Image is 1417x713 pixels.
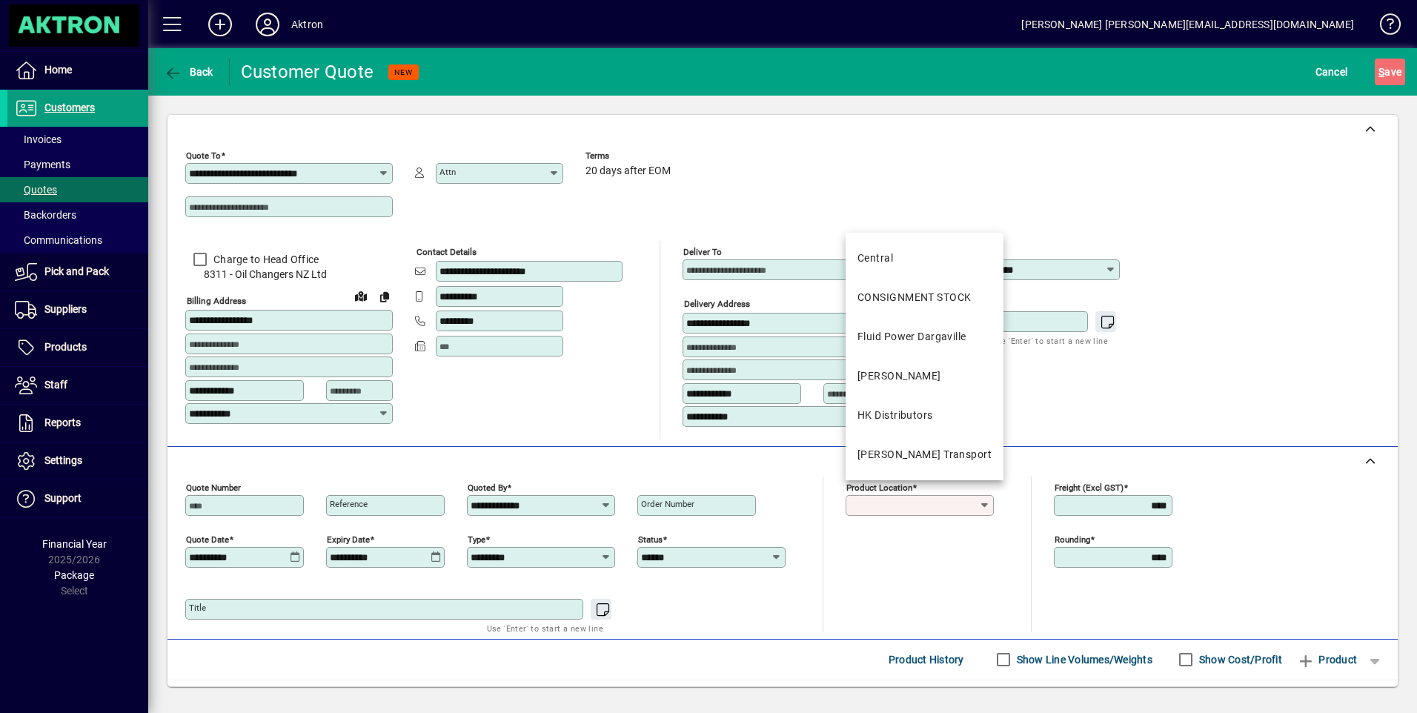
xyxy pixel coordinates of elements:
[1375,59,1405,85] button: Save
[164,66,213,78] span: Back
[327,534,370,544] mat-label: Expiry date
[641,499,694,509] mat-label: Order number
[846,435,1003,474] mat-option: T. Croft Transport
[7,152,148,177] a: Payments
[330,499,368,509] mat-label: Reference
[15,234,102,246] span: Communications
[638,534,663,544] mat-label: Status
[160,59,217,85] button: Back
[7,480,148,517] a: Support
[241,60,374,84] div: Customer Quote
[44,64,72,76] span: Home
[44,379,67,391] span: Staff
[7,405,148,442] a: Reports
[394,67,413,77] span: NEW
[44,102,95,113] span: Customers
[439,167,456,177] mat-label: Attn
[44,417,81,428] span: Reports
[189,603,206,613] mat-label: Title
[7,367,148,404] a: Staff
[7,329,148,366] a: Products
[42,538,107,550] span: Financial Year
[7,127,148,152] a: Invoices
[7,228,148,253] a: Communications
[468,482,507,492] mat-label: Quoted by
[44,492,82,504] span: Support
[54,569,94,581] span: Package
[857,368,941,384] div: [PERSON_NAME]
[487,620,603,637] mat-hint: Use 'Enter' to start a new line
[186,150,221,161] mat-label: Quote To
[7,253,148,291] a: Pick and Pack
[15,159,70,170] span: Payments
[857,251,893,266] div: Central
[857,329,966,345] div: Fluid Power Dargaville
[846,278,1003,317] mat-option: CONSIGNMENT STOCK
[1196,652,1282,667] label: Show Cost/Profit
[7,177,148,202] a: Quotes
[44,454,82,466] span: Settings
[373,285,396,308] button: Copy to Delivery address
[44,341,87,353] span: Products
[1290,646,1364,673] button: Product
[585,165,671,177] span: 20 days after EOM
[1315,60,1348,84] span: Cancel
[883,646,970,673] button: Product History
[1014,652,1152,667] label: Show Line Volumes/Weights
[846,396,1003,435] mat-option: HK Distributors
[889,648,964,671] span: Product History
[7,52,148,89] a: Home
[186,482,241,492] mat-label: Quote number
[196,11,244,38] button: Add
[585,151,674,161] span: Terms
[210,252,319,267] label: Charge to Head Office
[1378,60,1401,84] span: ave
[186,534,229,544] mat-label: Quote date
[7,202,148,228] a: Backorders
[1055,534,1090,544] mat-label: Rounding
[857,408,933,423] div: HK Distributors
[7,291,148,328] a: Suppliers
[349,284,373,308] a: View on map
[7,442,148,480] a: Settings
[244,11,291,38] button: Profile
[846,317,1003,356] mat-option: Fluid Power Dargaville
[857,290,971,305] div: CONSIGNMENT STOCK
[846,239,1003,278] mat-option: Central
[1378,66,1384,78] span: S
[1312,59,1352,85] button: Cancel
[15,184,57,196] span: Quotes
[1369,3,1398,51] a: Knowledge Base
[846,356,1003,396] mat-option: HAMILTON
[846,482,912,492] mat-label: Product location
[468,534,485,544] mat-label: Type
[15,133,62,145] span: Invoices
[992,332,1108,349] mat-hint: Use 'Enter' to start a new line
[683,247,722,257] mat-label: Deliver To
[857,447,992,462] div: [PERSON_NAME] Transport
[15,209,76,221] span: Backorders
[1021,13,1354,36] div: [PERSON_NAME] [PERSON_NAME][EMAIL_ADDRESS][DOMAIN_NAME]
[185,267,393,282] span: 8311 - Oil Changers NZ Ltd
[1055,482,1124,492] mat-label: Freight (excl GST)
[291,13,323,36] div: Aktron
[44,265,109,277] span: Pick and Pack
[1297,648,1357,671] span: Product
[44,303,87,315] span: Suppliers
[148,59,230,85] app-page-header-button: Back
